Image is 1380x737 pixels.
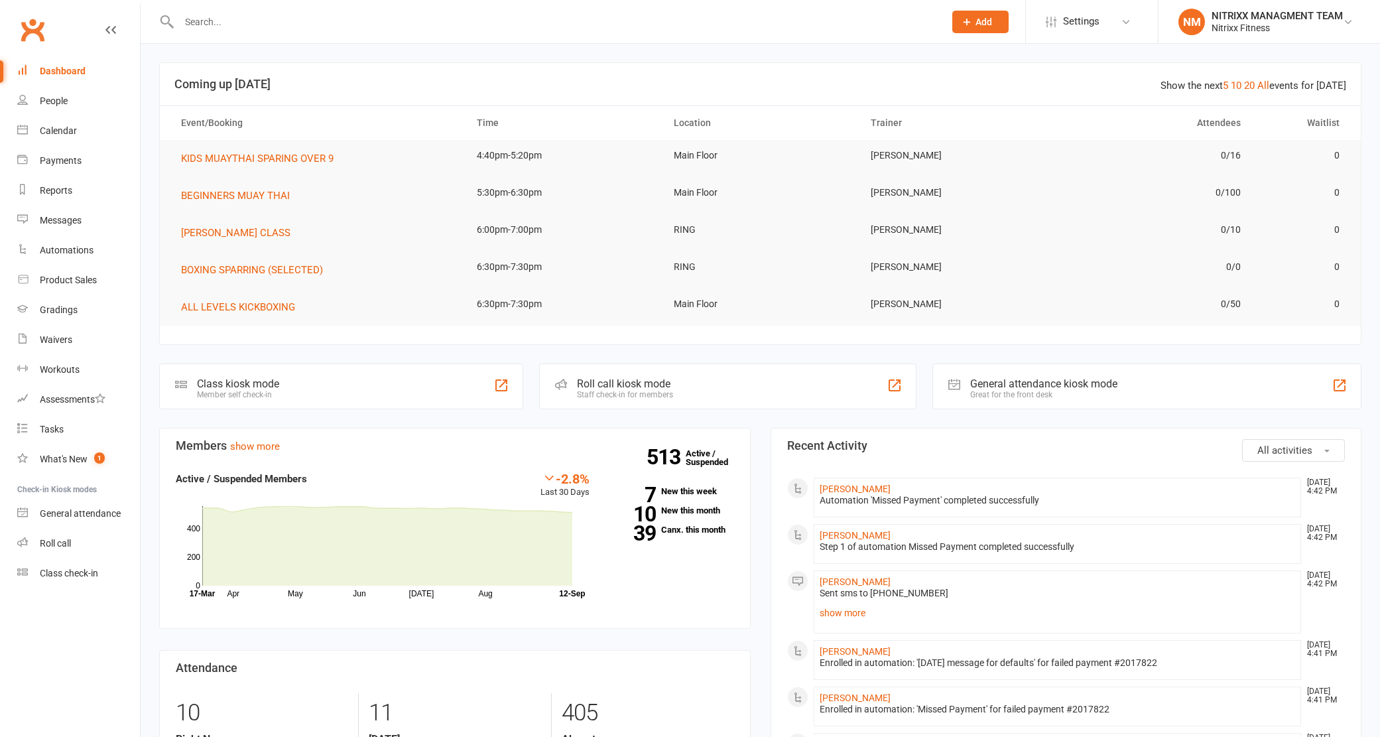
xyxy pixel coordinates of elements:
button: BEGINNERS MUAY THAI [181,188,299,204]
td: 6:30pm-7:30pm [465,251,662,283]
button: ALL LEVELS KICKBOXING [181,299,304,315]
button: All activities [1242,439,1345,462]
td: Main Floor [662,289,859,320]
th: Waitlist [1253,106,1351,140]
div: Workouts [40,364,80,375]
div: Great for the front desk [970,390,1117,399]
a: Roll call [17,529,140,559]
span: Add [975,17,992,27]
a: What's New1 [17,444,140,474]
time: [DATE] 4:41 PM [1300,641,1344,658]
div: Last 30 Days [540,471,590,500]
div: 10 [176,693,348,733]
th: Time [465,106,662,140]
div: Product Sales [40,275,97,285]
div: Show the next events for [DATE] [1160,78,1346,94]
td: 0/0 [1056,251,1253,283]
td: [PERSON_NAME] [859,140,1056,171]
div: Messages [40,215,82,226]
span: ALL LEVELS KICKBOXING [181,301,295,313]
a: All [1257,80,1269,92]
div: Calendar [40,125,77,136]
div: NM [1178,9,1205,35]
div: Class kiosk mode [197,377,279,390]
div: 405 [562,693,733,733]
div: Roll call kiosk mode [577,377,673,390]
span: BEGINNERS MUAY THAI [181,190,290,202]
input: Search... [175,13,936,31]
td: 6:30pm-7:30pm [465,289,662,320]
a: 5 [1223,80,1228,92]
td: RING [662,214,859,245]
td: 0/100 [1056,177,1253,208]
a: 20 [1244,80,1255,92]
strong: 39 [609,523,656,543]
div: Tasks [40,424,64,435]
a: Messages [17,206,140,235]
a: [PERSON_NAME] [820,646,891,657]
div: 11 [369,693,540,733]
a: Waivers [17,325,140,355]
time: [DATE] 4:42 PM [1300,478,1344,496]
td: Main Floor [662,140,859,171]
td: Main Floor [662,177,859,208]
a: [PERSON_NAME] [820,693,891,703]
span: All activities [1257,444,1312,456]
div: Member self check-in [197,390,279,399]
span: BOXING SPARRING (SELECTED) [181,264,323,276]
h3: Coming up [DATE] [174,78,1346,91]
a: People [17,86,140,116]
a: Assessments [17,385,140,415]
td: 5:30pm-6:30pm [465,177,662,208]
a: Reports [17,176,140,206]
td: 0 [1253,289,1351,320]
div: General attendance kiosk mode [970,377,1117,390]
div: People [40,96,68,106]
span: [PERSON_NAME] CLASS [181,227,290,239]
td: 0/16 [1056,140,1253,171]
span: 1 [94,452,105,464]
strong: 513 [647,447,686,467]
td: 6:00pm-7:00pm [465,214,662,245]
a: [PERSON_NAME] [820,576,891,587]
th: Trainer [859,106,1056,140]
a: Gradings [17,295,140,325]
td: 4:40pm-5:20pm [465,140,662,171]
a: show more [230,440,280,452]
button: KIDS MUAYTHAI SPARING OVER 9 [181,151,343,167]
span: Settings [1063,7,1099,36]
h3: Recent Activity [787,439,1346,452]
td: [PERSON_NAME] [859,251,1056,283]
button: Add [952,11,1009,33]
a: 10 [1231,80,1241,92]
span: KIDS MUAYTHAI SPARING OVER 9 [181,153,334,165]
div: Dashboard [40,66,86,76]
div: Reports [40,185,72,196]
a: Clubworx [16,13,49,46]
div: Payments [40,155,82,166]
a: 10New this month [609,506,734,515]
td: 0 [1253,140,1351,171]
div: -2.8% [540,471,590,486]
div: Step 1 of automation Missed Payment completed successfully [820,541,1296,553]
div: Roll call [40,538,71,549]
div: Enrolled in automation: '[DATE] message for defaults' for failed payment #2017822 [820,657,1296,669]
time: [DATE] 4:42 PM [1300,525,1344,542]
button: [PERSON_NAME] CLASS [181,225,300,241]
div: Assessments [40,394,105,405]
td: 0 [1253,177,1351,208]
th: Event/Booking [169,106,465,140]
a: Product Sales [17,265,140,295]
div: Gradings [40,304,78,315]
strong: Active / Suspended Members [176,473,307,485]
td: [PERSON_NAME] [859,289,1056,320]
time: [DATE] 4:42 PM [1300,571,1344,588]
td: 0 [1253,214,1351,245]
div: Enrolled in automation: 'Missed Payment' for failed payment #2017822 [820,704,1296,715]
td: 0/50 [1056,289,1253,320]
div: Class check-in [40,568,98,578]
td: RING [662,251,859,283]
a: General attendance kiosk mode [17,499,140,529]
div: Automation 'Missed Payment' completed successfully [820,495,1296,506]
span: Sent sms to [PHONE_NUMBER] [820,588,948,598]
